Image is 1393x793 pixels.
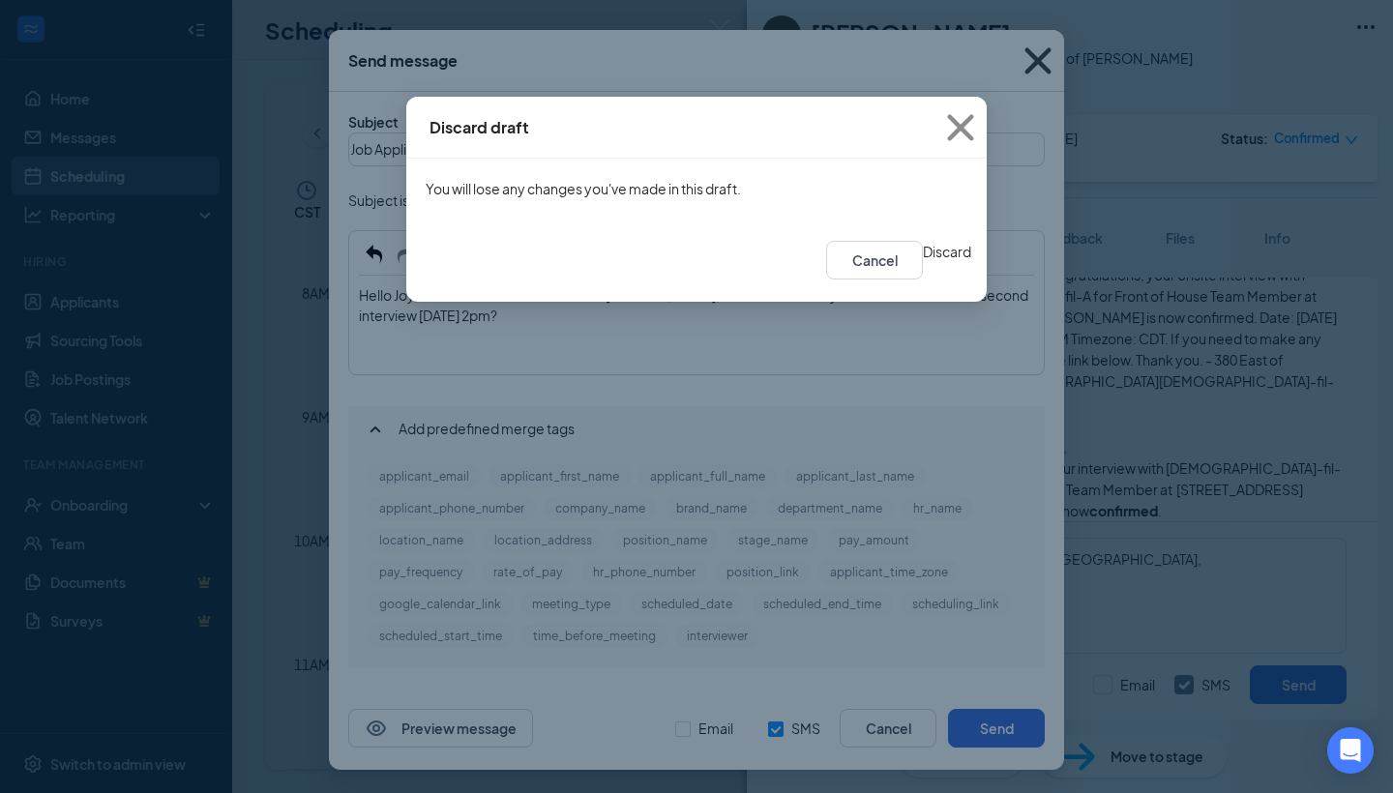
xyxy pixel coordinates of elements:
svg: Cross [934,102,987,154]
button: Discard [923,241,971,262]
button: Close [934,97,987,159]
div: Discard draft [430,117,529,138]
div: Open Intercom Messenger [1327,727,1374,774]
span: You will lose any changes you've made in this draft. [426,180,741,197]
button: Cancel [826,241,923,279]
